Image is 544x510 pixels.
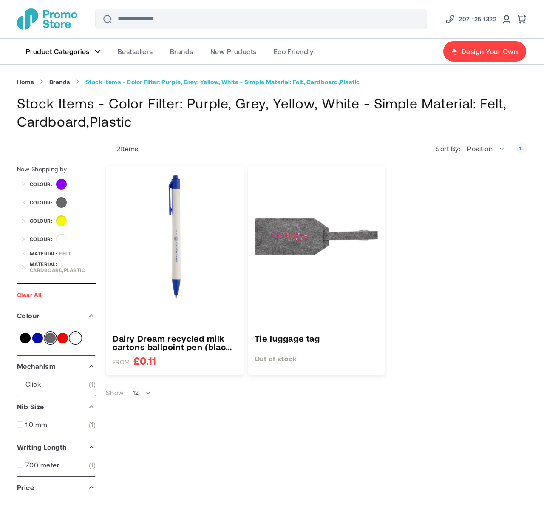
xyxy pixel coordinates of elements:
a: Remove Colour Purple [21,182,26,187]
span: 700 meter [25,461,59,469]
a: Remove Colour Grey [21,200,26,205]
a: Brands [49,78,71,86]
span: 1 [89,420,96,429]
div: Colour [17,305,96,326]
img: Promotional Merchandise [17,8,77,30]
span: Now Shopping by [17,165,67,173]
a: Remove Colour Yellow [21,218,26,224]
span: Eco Friendly [274,47,314,56]
span: Design Your Own [462,47,518,56]
div: Felt [59,250,96,256]
span: Colour [30,181,54,187]
a: Grey [45,333,56,343]
a: store logo [17,8,77,30]
img: Tie luggage tag [255,175,379,299]
a: Clear All [17,291,41,298]
span: Bestsellers [118,47,153,56]
span: Colour [30,218,54,224]
span: 1 [89,461,96,469]
a: Remove Material Felt [21,251,26,256]
span: Click [25,380,41,388]
div: Out of stock [255,353,379,364]
div: Cardboard,Plastic [30,267,96,273]
a: Design Your Own [443,41,527,62]
a: 700 meter 1 [17,461,96,469]
h1: Stock Items - Color Filter: Purple, Grey, Yellow, White - Simple Material: Felt, Cardboard,Plastic [17,94,527,130]
a: Eco Friendly [265,39,322,64]
p: Items [106,144,139,153]
span: Position [467,144,493,153]
a: Black [20,333,31,343]
a: Tie luggage tag [255,334,379,343]
span: £0.11 [133,355,156,366]
a: Set Descending Direction [516,143,527,154]
a: Blue [32,333,43,343]
span: Position [462,140,510,157]
span: Product Categories [26,47,90,56]
span: Colour [30,199,54,205]
strong: Stock Items - Color Filter: Purple, Grey, Yellow, White - Simple Material: Felt, Cardboard,Plastic [85,78,360,86]
img: Dairy Dream recycled milk cartons ballpoint pen (black ink) [113,175,237,299]
a: New Products [202,39,265,64]
label: Sort By [436,144,462,153]
a: Phone [445,14,496,24]
span: 207 125 1322 [459,14,496,24]
span: New Products [210,47,257,56]
span: Colour [30,236,54,242]
div: Price [17,477,96,498]
a: Bestsellers [109,39,161,64]
div: Mechanism [17,356,96,377]
span: Brands [170,47,193,56]
a: White [70,333,81,343]
a: Remove Colour White [21,237,26,242]
a: Home [17,78,34,86]
span: 12 [133,389,139,397]
a: Red [57,333,68,343]
div: Writing Length [17,436,96,458]
span: 2 [116,144,120,153]
span: 12 [128,384,156,401]
div: Nib Size [17,396,96,417]
a: Dairy Dream recycled milk cartons ballpoint pen (black ink) [113,334,237,351]
a: 1.0 mm 1 [17,420,96,429]
span: 1.0 mm [25,420,48,429]
button: Search [97,9,118,29]
span: Material [30,261,59,267]
a: Product Categories [17,39,109,64]
span: 1 [89,380,96,388]
a: Click 1 [17,380,96,388]
span: Material [30,250,59,256]
label: Show [106,388,124,397]
a: Remove Material Cardboard,Plastic [21,264,26,269]
a: Brands [161,39,202,64]
span: FROM [113,358,130,366]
